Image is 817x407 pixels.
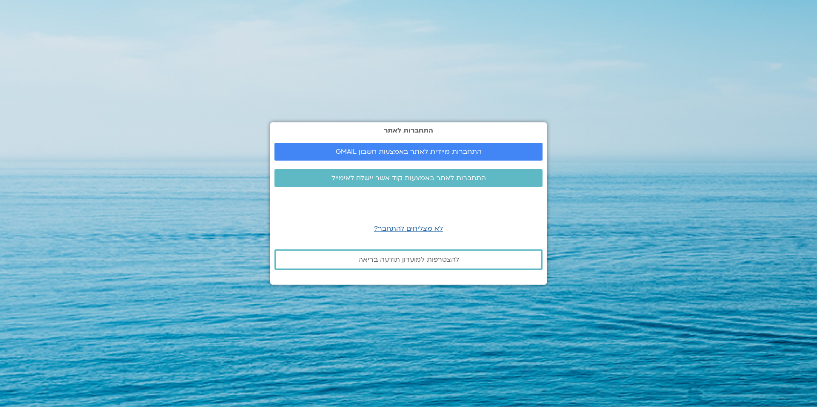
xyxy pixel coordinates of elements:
span: התחברות לאתר באמצעות קוד אשר יישלח לאימייל [331,174,486,182]
a: התחברות מיידית לאתר באמצעות חשבון GMAIL [274,143,543,161]
a: לא מצליחים להתחבר? [374,224,443,233]
span: להצטרפות למועדון תודעה בריאה [358,256,459,263]
a: להצטרפות למועדון תודעה בריאה [274,249,543,270]
span: התחברות מיידית לאתר באמצעות חשבון GMAIL [336,148,482,155]
a: התחברות לאתר באמצעות קוד אשר יישלח לאימייל [274,169,543,187]
h2: התחברות לאתר [274,127,543,134]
